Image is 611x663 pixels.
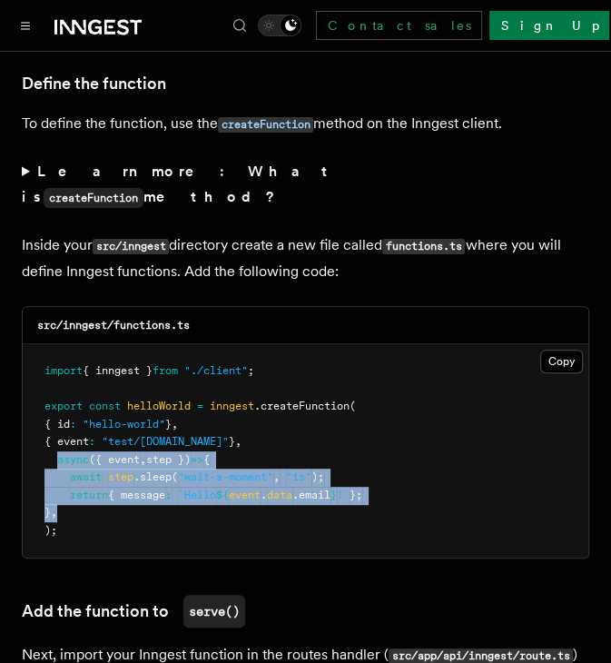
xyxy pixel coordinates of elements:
span: { id [44,418,70,430]
span: = [197,400,203,412]
span: async [57,453,89,466]
a: Define the function [22,71,166,96]
button: Toggle navigation [15,15,36,36]
a: Sign Up [489,11,609,40]
span: ( [172,470,178,483]
button: Copy [540,350,583,373]
span: , [140,453,146,466]
strong: Learn more: What is method? [22,163,335,205]
a: Add the function toserve() [22,595,245,628]
span: await [70,470,102,483]
span: , [235,435,241,448]
span: "hello-world" [83,418,165,430]
span: "./client" [184,364,248,377]
span: , [273,470,280,483]
code: createFunction [218,117,313,133]
code: createFunction [44,188,143,208]
span: . [261,489,267,501]
span: => [191,453,203,466]
p: To define the function, use the method on the Inngest client. [22,111,589,137]
span: "1s" [286,470,311,483]
span: `Hello [178,489,216,501]
span: ; [248,364,254,377]
span: : [89,435,95,448]
span: import [44,364,83,377]
span: .createFunction [254,400,350,412]
code: serve() [183,595,245,628]
span: "wait-a-moment" [178,470,273,483]
span: } [229,435,235,448]
span: step }) [146,453,191,466]
span: }; [350,489,362,501]
span: { message [108,489,165,501]
span: helloWorld [127,400,191,412]
span: data [267,489,292,501]
span: ); [44,524,57,537]
a: createFunction [218,114,313,132]
span: { event [44,435,89,448]
span: event [229,489,261,501]
span: , [172,418,178,430]
code: src/inngest/functions.ts [37,319,190,331]
code: src/inngest [93,239,169,254]
span: export [44,400,83,412]
code: functions.ts [382,239,465,254]
button: Toggle dark mode [258,15,301,36]
span: !` [337,489,350,501]
span: , [51,506,57,519]
span: .sleep [133,470,172,483]
span: return [70,489,108,501]
span: ${ [216,489,229,501]
span: ({ event [89,453,140,466]
a: Contact sales [316,11,482,40]
span: ( [350,400,356,412]
span: { inngest } [83,364,153,377]
span: : [165,489,172,501]
span: } [44,506,51,519]
span: : [70,418,76,430]
span: } [330,489,337,501]
span: step [108,470,133,483]
button: Find something... [229,15,251,36]
span: .email [292,489,330,501]
span: const [89,400,121,412]
summary: Learn more: What iscreateFunctionmethod? [22,159,589,211]
span: "test/[DOMAIN_NAME]" [102,435,229,448]
span: inngest [210,400,254,412]
p: Inside your directory create a new file called where you will define Inngest functions. Add the f... [22,233,589,284]
span: } [165,418,172,430]
span: ); [311,470,324,483]
span: { [203,453,210,466]
span: from [153,364,178,377]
